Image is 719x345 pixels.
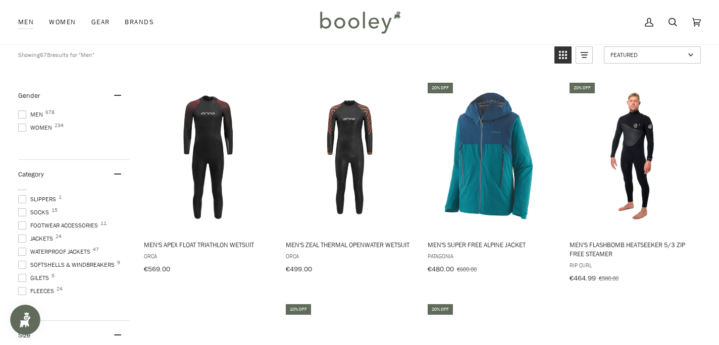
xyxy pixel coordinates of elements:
[57,286,63,292] span: 24
[570,240,697,258] span: Men's FlashBomb HeatSeeker 5/3 Zip Free Steamer
[144,240,271,249] span: Men's Apex Float Triathlon Wetsuit
[18,286,57,296] span: Fleeces
[142,81,273,277] a: Men's Apex Float Triathlon Wetsuit
[284,91,415,221] img: Orca Men's Zeal Thermal Openwater Wetsuit Black - Booley Galway
[570,83,595,93] div: 20% off
[576,46,593,64] a: View list mode
[18,169,44,179] span: Category
[18,208,52,217] span: Socks
[18,247,93,256] span: Waterproof Jackets
[570,273,596,283] span: €464.99
[604,46,701,64] a: Sort options
[18,221,101,230] span: Footwear Accessories
[286,304,311,315] div: 10% off
[428,304,453,315] div: 20% off
[52,208,58,213] span: 15
[18,273,52,282] span: Gilets
[18,195,59,204] span: Slippers
[426,81,556,277] a: Men's Super Free Alpine Jacket
[18,110,46,119] span: Men
[117,260,120,265] span: 9
[55,123,64,128] span: 234
[570,261,697,269] span: Rip Curl
[428,240,555,249] span: Men's Super Free Alpine Jacket
[45,110,55,115] span: 678
[316,8,404,37] img: Booley
[428,264,454,274] span: €480.00
[428,83,453,93] div: 20% off
[554,46,572,64] a: View grid mode
[284,81,415,277] a: Men's Zeal Thermal Openwater Wetsuit
[49,17,76,27] span: Women
[599,274,619,282] span: €580.00
[10,305,40,335] iframe: Button to open loyalty program pop-up
[125,17,154,27] span: Brands
[144,252,271,260] span: Orca
[18,234,56,243] span: Jackets
[52,273,55,278] span: 5
[144,264,170,274] span: €569.00
[59,195,62,200] span: 1
[18,260,118,269] span: Softshells & Windbreakers
[286,240,413,249] span: Men's Zeal Thermal Openwater Wetsuit
[18,91,40,100] span: Gender
[91,17,110,27] span: Gear
[610,50,685,59] span: Featured
[286,252,413,260] span: Orca
[100,221,107,226] span: 11
[457,265,477,273] span: €600.00
[568,91,698,221] img: Rip Curl Men's FlashBomb HeatSeeker 5/3 Zip Free Steamer Black - Booley Galway
[426,91,556,221] img: Patagonia Men's Super Free Alpine Jacket - Booley Galway
[286,264,312,274] span: €499.00
[18,330,30,340] span: Size
[142,91,273,221] img: Orca Men's Apex Float Triathlon Wetsuit Black / Red - Booley Galway
[568,81,698,286] a: Men's FlashBomb HeatSeeker 5/3 Zip Free Steamer
[18,123,55,132] span: Women
[18,46,547,64] div: Showing results for "Men"
[428,252,555,260] span: Patagonia
[40,50,50,59] b: 678
[18,17,34,27] span: Men
[93,247,99,252] span: 47
[56,234,62,239] span: 24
